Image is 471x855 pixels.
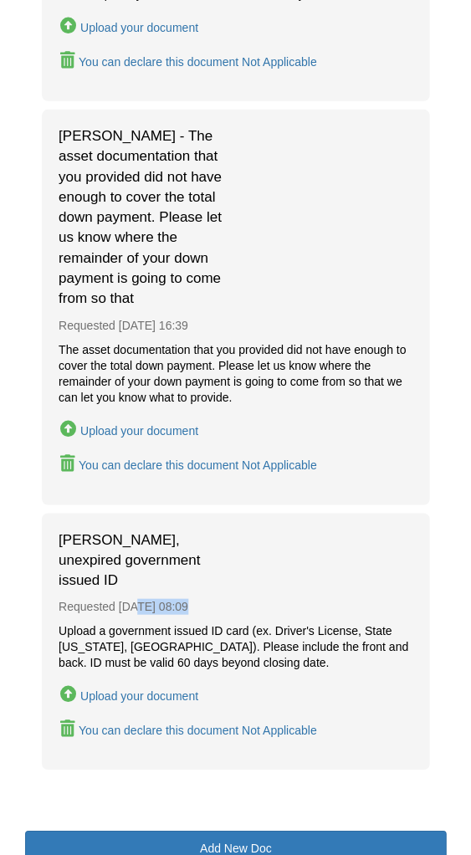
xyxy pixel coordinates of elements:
[59,127,226,310] span: [PERSON_NAME] - The asset documentation that you provided did not have enough to cover the total ...
[59,591,412,623] div: Requested [DATE] 08:09
[59,15,200,39] button: Upload Sybil Carter - Most recent Social Security Award letter
[59,343,412,407] div: The asset documentation that you provided did not have enough to cover the total down payment. Pl...
[59,623,412,671] div: Upload a government issued ID card (ex. Driver's License, State [US_STATE], [GEOGRAPHIC_DATA]). P...
[59,719,318,741] button: Declare Sybil Carter - Valid, unexpired government issued ID not applicable
[80,22,198,35] div: Upload your document
[80,689,198,703] div: Upload your document
[59,683,200,707] button: Upload Sybil Carter - Valid, unexpired government issued ID
[59,454,318,477] button: Declare Sybil Carter - The asset documentation that you provided did not have enough to cover the...
[79,724,316,737] div: You can declare this document Not Applicable
[59,418,200,443] button: Upload Sybil Carter - The asset documentation that you provided did not have enough to cover the ...
[59,310,412,343] div: Requested [DATE] 16:39
[79,56,316,69] div: You can declare this document Not Applicable
[80,425,198,438] div: Upload your document
[79,459,316,473] div: You can declare this document Not Applicable
[59,51,318,74] button: Declare Sybil Carter - Most recent Social Security Award letter not applicable
[59,530,226,591] span: [PERSON_NAME], unexpired government issued ID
